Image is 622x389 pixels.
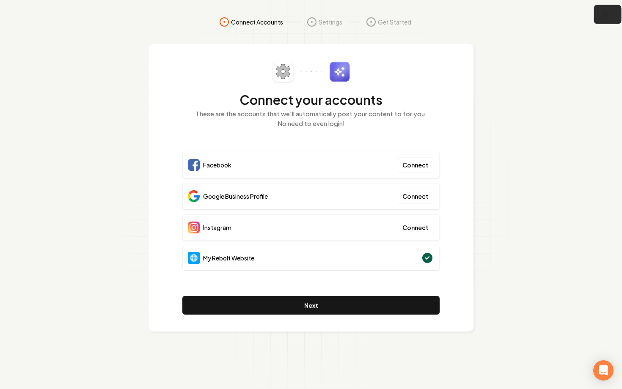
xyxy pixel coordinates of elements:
span: Facebook [203,161,231,169]
button: Connect [397,220,434,235]
img: Instagram [188,222,200,233]
button: Connect [397,189,434,204]
span: Get Started [378,18,411,26]
span: Instagram [203,223,231,232]
span: Google Business Profile [203,192,268,200]
span: Connect Accounts [231,18,283,26]
p: These are the accounts that we'll automatically post your content to for you. No need to even login! [182,109,440,128]
img: Facebook [188,159,200,171]
img: sparkles.svg [329,61,350,82]
img: connector-dots.svg [300,71,322,72]
span: Settings [319,18,342,26]
img: Google [188,190,200,202]
button: Next [182,296,440,315]
img: Website [188,252,200,264]
div: Open Intercom Messenger [593,360,614,381]
h2: Connect your accounts [182,92,440,107]
span: My Rebolt Website [203,254,254,262]
button: Connect [397,157,434,173]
